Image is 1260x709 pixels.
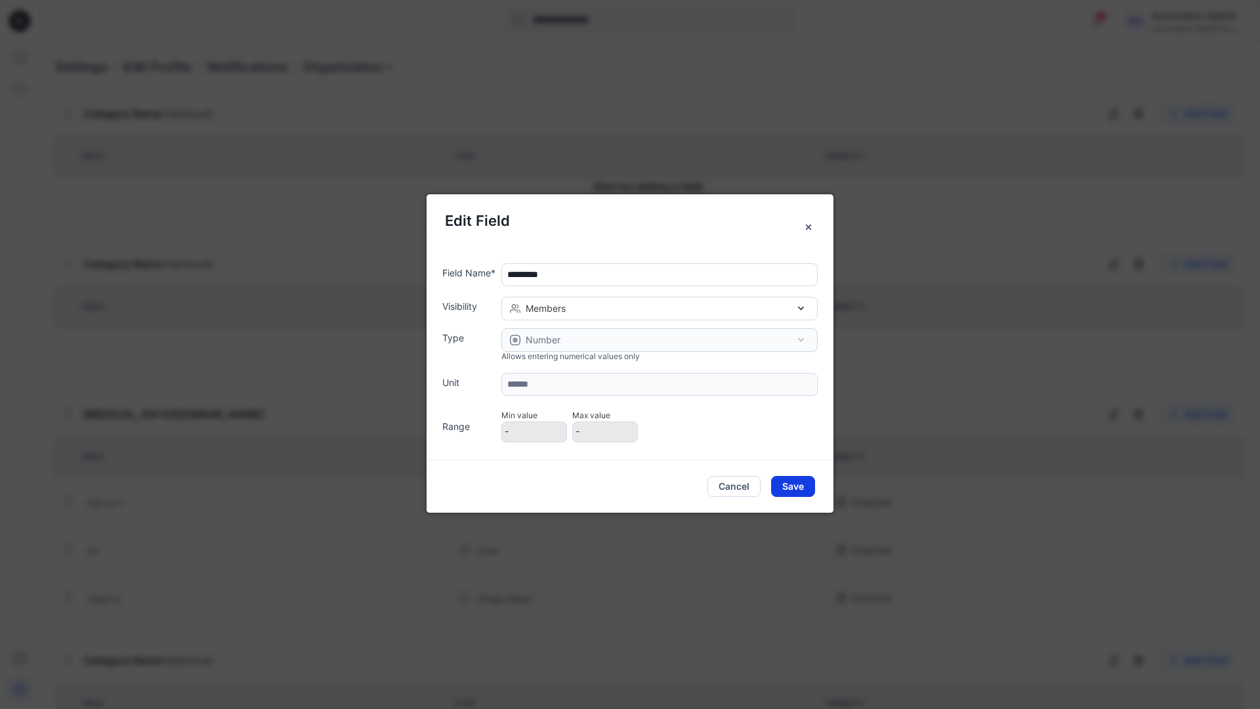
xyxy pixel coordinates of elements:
[445,210,815,232] h5: Edit Field
[442,331,496,345] label: Type
[501,328,818,352] button: Number
[771,476,815,497] button: Save
[442,266,496,280] label: Field Name
[501,410,537,421] label: Min value
[442,299,496,313] label: Visibility
[707,476,761,497] button: Cancel
[442,376,496,389] label: Unit
[572,410,610,421] label: Max value
[797,215,820,239] button: Close
[526,301,566,315] span: Members
[501,297,818,320] button: Members
[526,333,560,347] p: Number
[501,351,818,362] div: Allows entering numerical values only
[442,409,496,444] label: Range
